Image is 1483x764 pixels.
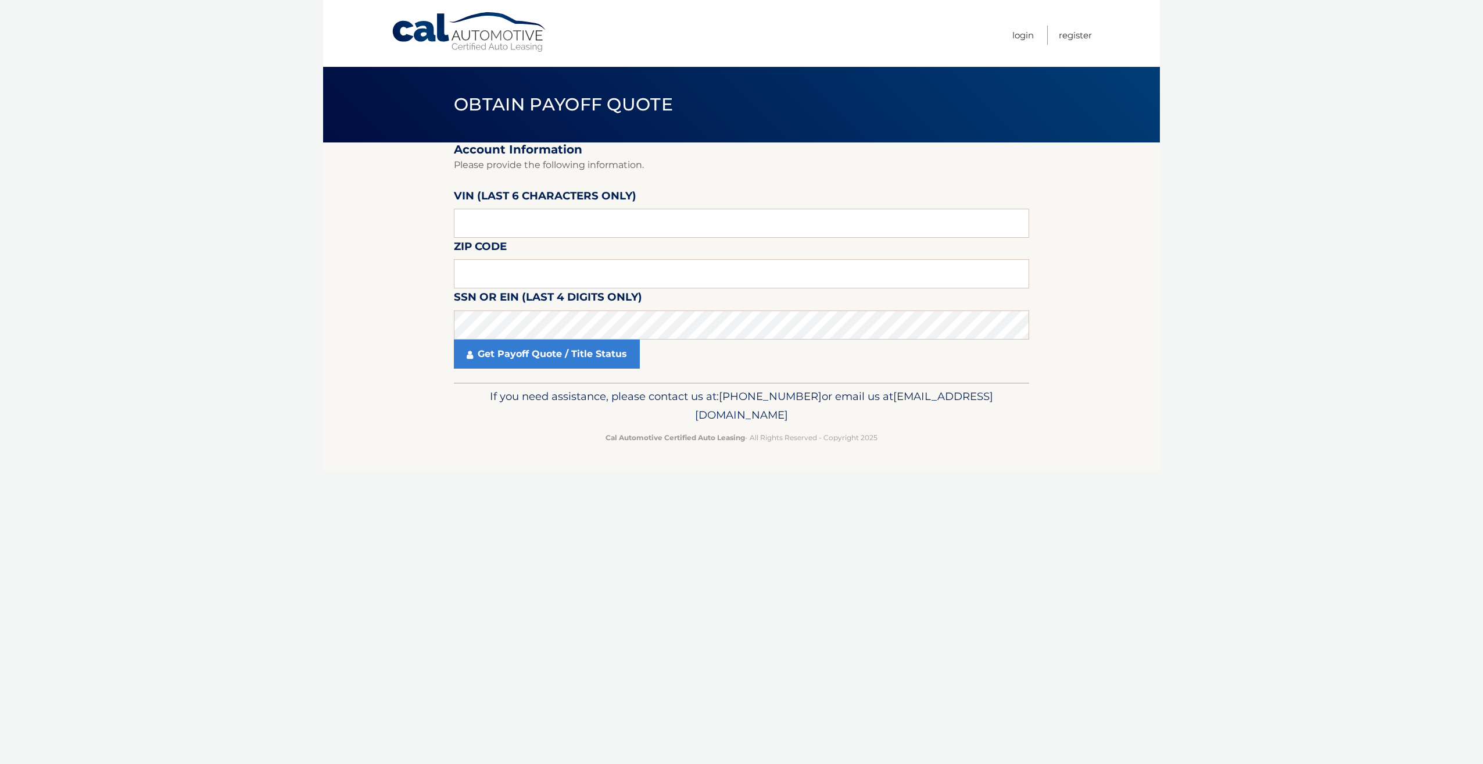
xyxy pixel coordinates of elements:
[454,94,673,115] span: Obtain Payoff Quote
[454,340,640,369] a: Get Payoff Quote / Title Status
[719,390,822,403] span: [PHONE_NUMBER]
[454,142,1029,157] h2: Account Information
[461,431,1022,444] p: - All Rights Reserved - Copyright 2025
[606,433,745,442] strong: Cal Automotive Certified Auto Leasing
[454,238,507,259] label: Zip Code
[1012,26,1034,45] a: Login
[454,187,636,209] label: VIN (last 6 characters only)
[454,157,1029,173] p: Please provide the following information.
[1059,26,1092,45] a: Register
[391,12,548,53] a: Cal Automotive
[454,288,642,310] label: SSN or EIN (last 4 digits only)
[461,387,1022,424] p: If you need assistance, please contact us at: or email us at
